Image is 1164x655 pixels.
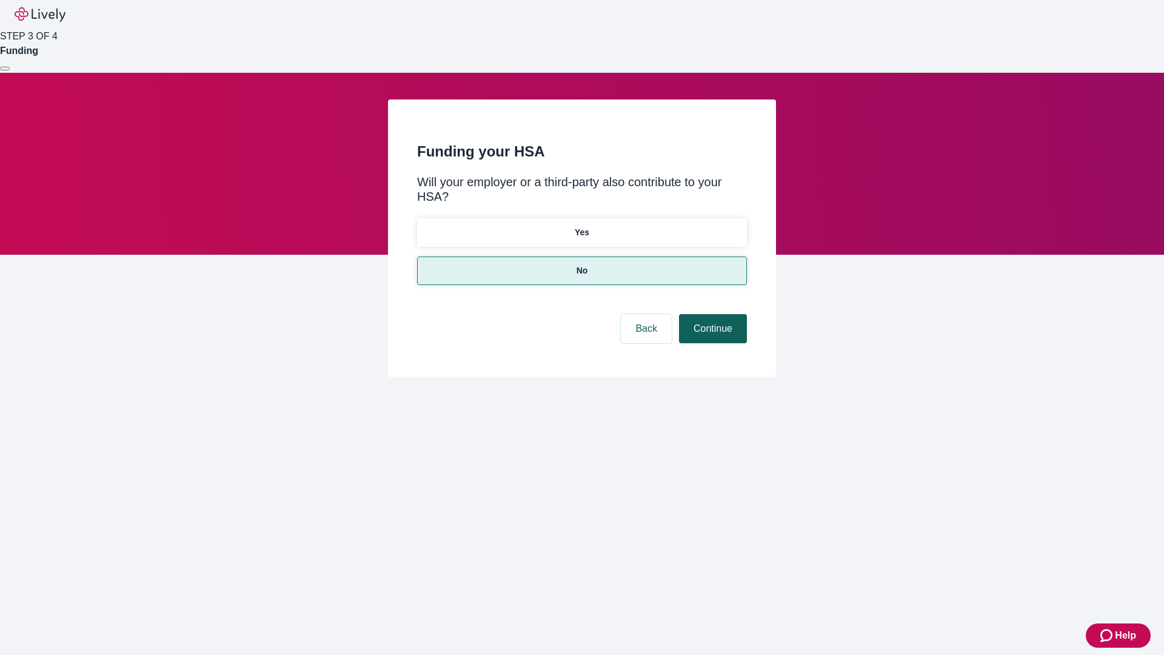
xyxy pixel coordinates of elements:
[575,226,589,239] p: Yes
[417,175,747,204] div: Will your employer or a third-party also contribute to your HSA?
[1115,628,1136,643] span: Help
[621,314,672,343] button: Back
[679,314,747,343] button: Continue
[1086,623,1151,648] button: Zendesk support iconHelp
[577,264,588,277] p: No
[417,141,747,163] h2: Funding your HSA
[1100,628,1115,643] svg: Zendesk support icon
[417,257,747,285] button: No
[417,218,747,247] button: Yes
[15,7,65,22] img: Lively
